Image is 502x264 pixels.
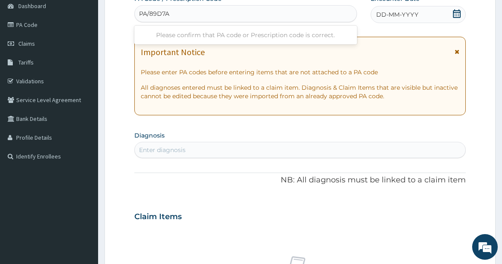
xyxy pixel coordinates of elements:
span: DD-MM-YYYY [376,10,418,19]
div: Chat with us now [44,48,143,59]
img: d_794563401_company_1708531726252_794563401 [16,43,35,64]
p: All diagnoses entered must be linked to a claim item. Diagnosis & Claim Items that are visible bu... [141,83,460,100]
div: Enter diagnosis [139,146,186,154]
div: Minimize live chat window [140,4,160,25]
label: Diagnosis [134,131,165,140]
div: Please confirm that PA code or Prescription code is correct. [134,27,357,43]
span: Claims [18,40,35,47]
h1: Important Notice [141,47,205,57]
span: Dashboard [18,2,46,10]
span: We're online! [49,78,118,164]
p: Please enter PA codes before entering items that are not attached to a PA code [141,68,460,76]
span: Tariffs [18,59,34,66]
h3: Claim Items [134,212,182,222]
textarea: Type your message and hit 'Enter' [4,174,162,204]
p: NB: All diagnosis must be linked to a claim item [134,175,466,186]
